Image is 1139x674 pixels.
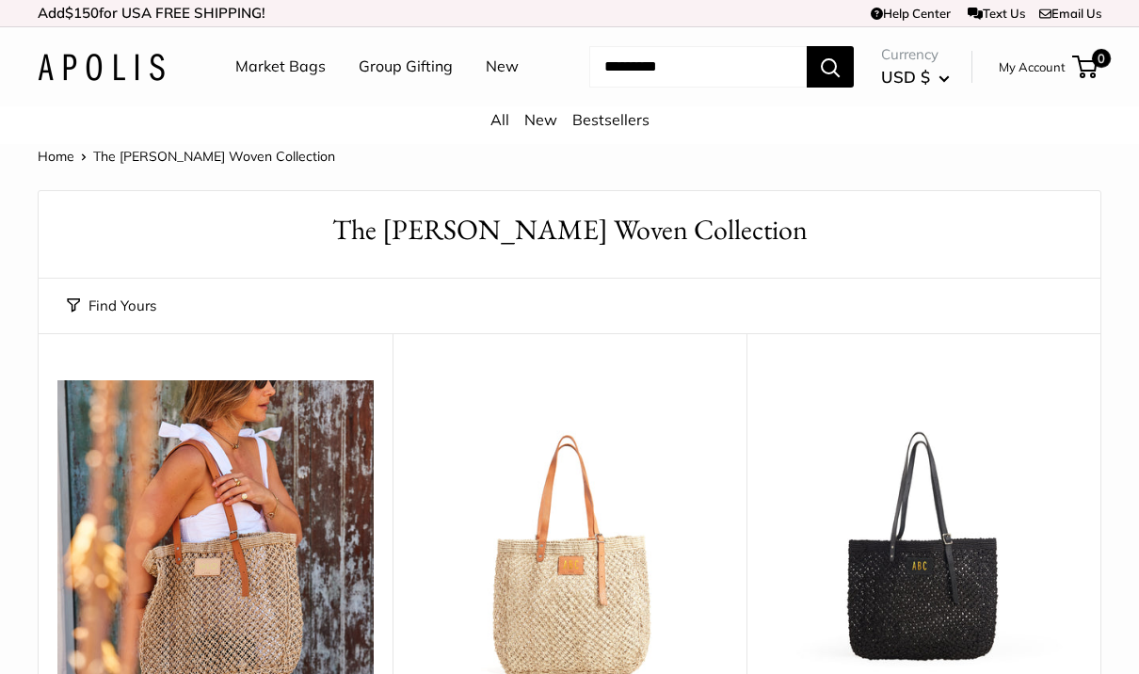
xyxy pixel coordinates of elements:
a: All [490,110,509,129]
img: Apolis [38,54,165,81]
a: Group Gifting [359,53,453,81]
a: Text Us [968,6,1025,21]
button: Search [807,46,854,88]
span: The [PERSON_NAME] Woven Collection [93,148,335,165]
a: Bestsellers [572,110,650,129]
h1: The [PERSON_NAME] Woven Collection [67,210,1072,250]
span: $150 [65,4,99,22]
span: USD $ [881,67,930,87]
button: Find Yours [67,293,156,319]
a: Home [38,148,74,165]
a: Help Center [871,6,951,21]
a: Email Us [1039,6,1101,21]
nav: Breadcrumb [38,144,335,168]
input: Search... [589,46,807,88]
a: Market Bags [235,53,326,81]
a: 0 [1074,56,1098,78]
a: New [524,110,557,129]
button: USD $ [881,62,950,92]
a: My Account [999,56,1066,78]
span: 0 [1092,49,1111,68]
a: New [486,53,519,81]
span: Currency [881,41,950,68]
